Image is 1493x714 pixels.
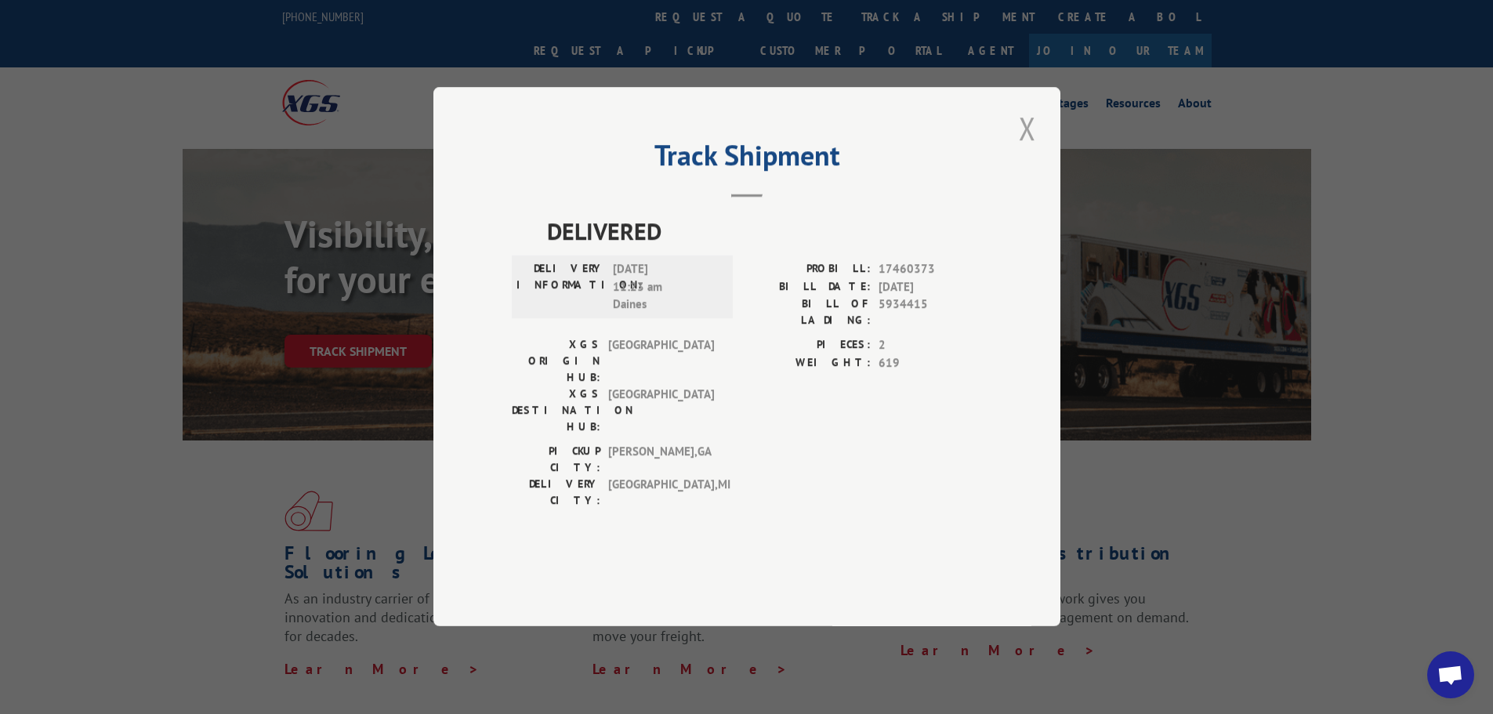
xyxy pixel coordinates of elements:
[613,261,719,314] span: [DATE] 11:23 am Daines
[512,477,600,509] label: DELIVERY CITY:
[547,214,982,249] span: DELIVERED
[608,337,714,386] span: [GEOGRAPHIC_DATA]
[512,337,600,386] label: XGS ORIGIN HUB:
[747,354,871,372] label: WEIGHT:
[1014,107,1041,150] button: Close modal
[879,296,982,329] span: 5934415
[1427,651,1474,698] a: Open chat
[747,337,871,355] label: PIECES:
[512,444,600,477] label: PICKUP CITY:
[512,386,600,436] label: XGS DESTINATION HUB:
[608,444,714,477] span: [PERSON_NAME] , GA
[608,477,714,509] span: [GEOGRAPHIC_DATA] , MI
[879,337,982,355] span: 2
[747,261,871,279] label: PROBILL:
[747,296,871,329] label: BILL OF LADING:
[879,261,982,279] span: 17460373
[608,386,714,436] span: [GEOGRAPHIC_DATA]
[512,144,982,174] h2: Track Shipment
[516,261,605,314] label: DELIVERY INFORMATION:
[879,278,982,296] span: [DATE]
[879,354,982,372] span: 619
[747,278,871,296] label: BILL DATE:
